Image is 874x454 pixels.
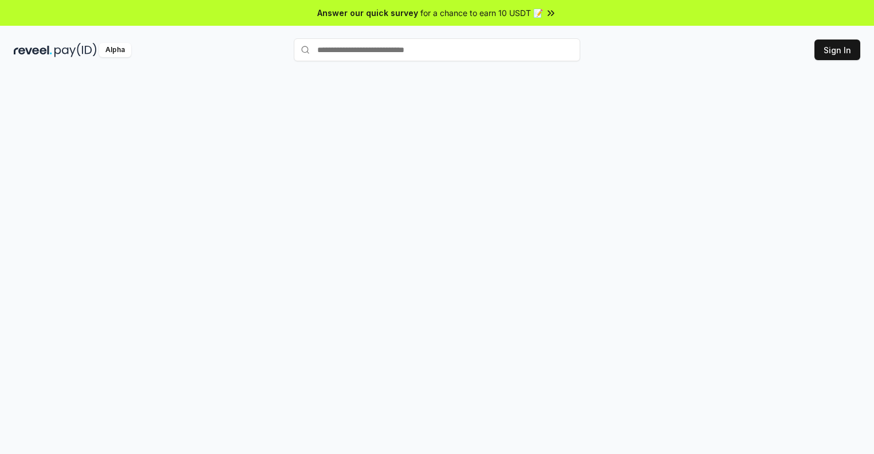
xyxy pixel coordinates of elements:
[14,43,52,57] img: reveel_dark
[99,43,131,57] div: Alpha
[814,40,860,60] button: Sign In
[420,7,543,19] span: for a chance to earn 10 USDT 📝
[54,43,97,57] img: pay_id
[317,7,418,19] span: Answer our quick survey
